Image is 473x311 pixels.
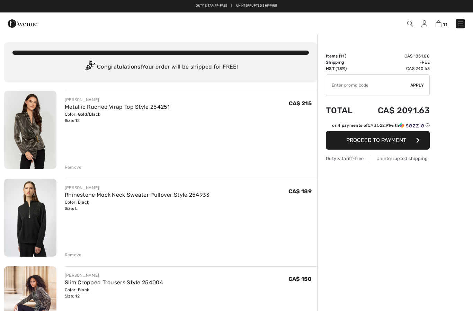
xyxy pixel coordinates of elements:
td: Items ( ) [326,53,361,59]
img: Sezzle [399,122,424,128]
a: Metallic Ruched Wrap Top Style 254251 [65,104,170,110]
a: Slim Cropped Trousers Style 254004 [65,279,163,286]
div: or 4 payments ofCA$ 522.91withSezzle Click to learn more about Sezzle [326,122,430,131]
td: Shipping [326,59,361,65]
span: CA$ 150 [288,276,312,282]
a: 1ère Avenue [8,20,37,26]
input: Promo code [326,75,410,96]
span: 11 [443,22,447,27]
div: [PERSON_NAME] [65,272,163,278]
div: Duty & tariff-free | Uninterrupted shipping [326,155,430,162]
td: Free [361,59,430,65]
button: Proceed to Payment [326,131,430,150]
div: or 4 payments of with [332,122,430,128]
img: Shopping Bag [436,20,441,27]
td: Total [326,99,361,122]
div: [PERSON_NAME] [65,185,210,191]
img: Menu [457,20,464,27]
div: Color: Black Size: L [65,199,210,212]
span: CA$ 189 [288,188,312,195]
td: CA$ 2091.63 [361,99,430,122]
td: CA$ 240.63 [361,65,430,72]
img: Rhinestone Mock Neck Sweater Pullover Style 254933 [4,179,56,257]
span: CA$ 522.91 [368,123,390,128]
a: Rhinestone Mock Neck Sweater Pullover Style 254933 [65,192,210,198]
span: 11 [340,54,345,59]
span: Apply [410,82,424,88]
div: Remove [65,252,82,258]
td: CA$ 1851.00 [361,53,430,59]
img: My Info [421,20,427,27]
img: Metallic Ruched Wrap Top Style 254251 [4,91,56,169]
div: Color: Black Size: 12 [65,287,163,299]
div: Remove [65,164,82,170]
td: HST (13%) [326,65,361,72]
span: CA$ 215 [289,100,312,107]
a: 11 [436,19,447,28]
span: Proceed to Payment [346,137,406,143]
div: [PERSON_NAME] [65,97,170,103]
img: Congratulation2.svg [83,60,97,74]
img: 1ère Avenue [8,17,37,30]
img: Search [407,21,413,27]
div: Congratulations! Your order will be shipped for FREE! [12,60,309,74]
div: Color: Gold/Black Size: 12 [65,111,170,124]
